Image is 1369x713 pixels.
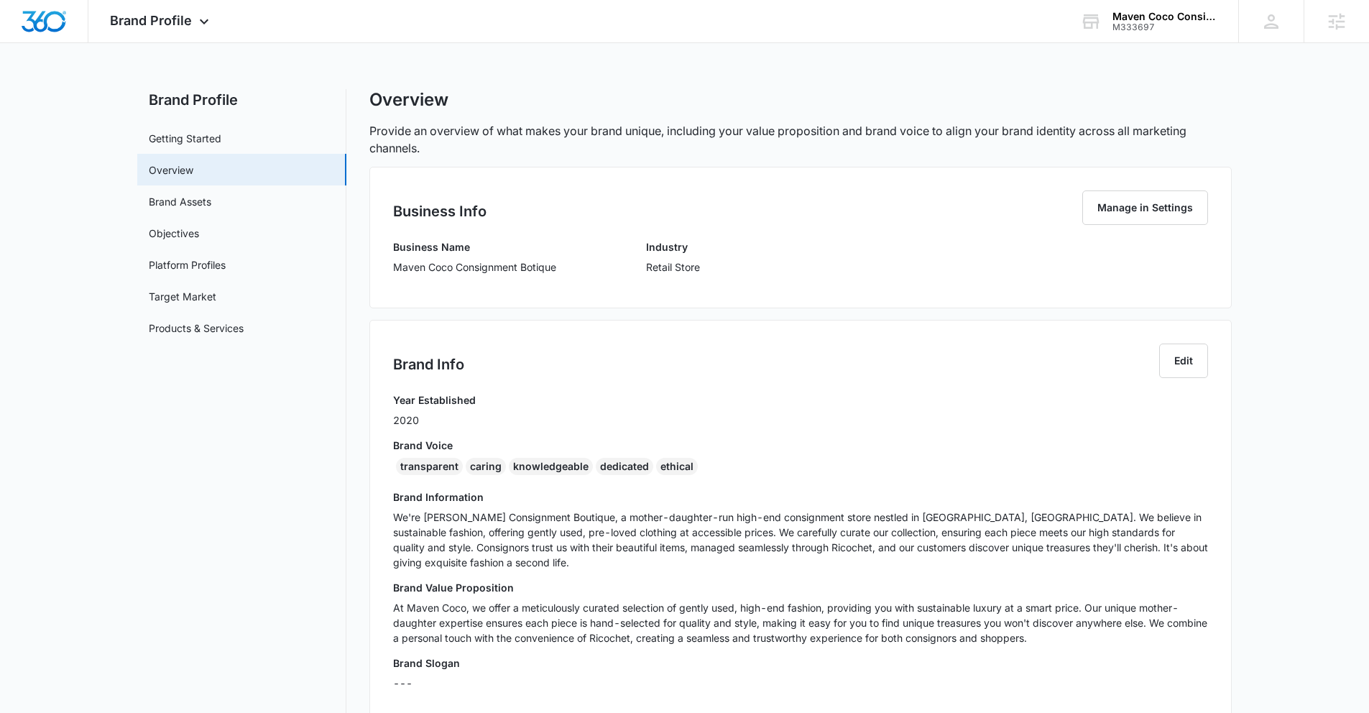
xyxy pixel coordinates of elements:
p: We're [PERSON_NAME] Consignment Boutique, a mother-daughter-run high-end consignment store nestle... [393,510,1208,570]
h3: Brand Voice [393,438,1208,453]
h2: Business Info [393,201,487,222]
h3: Brand Value Proposition [393,580,1208,595]
p: At Maven Coco, we offer a meticulously curated selection of gently used, high-end fashion, provid... [393,600,1208,645]
div: ethical [656,458,698,475]
a: Brand Assets [149,194,211,209]
div: dedicated [596,458,653,475]
div: account id [1112,22,1217,32]
h3: Business Name [393,239,556,254]
p: 2020 [393,413,476,428]
h3: Brand Information [393,489,1208,505]
p: --- [393,676,1208,691]
a: Objectives [149,226,199,241]
h3: Year Established [393,392,476,408]
div: knowledgeable [509,458,593,475]
p: Maven Coco Consignment Botique [393,259,556,275]
div: transparent [396,458,463,475]
p: Retail Store [646,259,700,275]
a: Getting Started [149,131,221,146]
h3: Industry [646,239,700,254]
p: Provide an overview of what makes your brand unique, including your value proposition and brand v... [369,122,1232,157]
h2: Brand Info [393,354,464,375]
div: account name [1112,11,1217,22]
span: Brand Profile [110,13,192,28]
a: Overview [149,162,193,178]
a: Platform Profiles [149,257,226,272]
div: caring [466,458,506,475]
a: Target Market [149,289,216,304]
h2: Brand Profile [137,89,346,111]
button: Manage in Settings [1082,190,1208,225]
button: Edit [1159,344,1208,378]
h1: Overview [369,89,448,111]
h3: Brand Slogan [393,655,1208,671]
a: Products & Services [149,321,244,336]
